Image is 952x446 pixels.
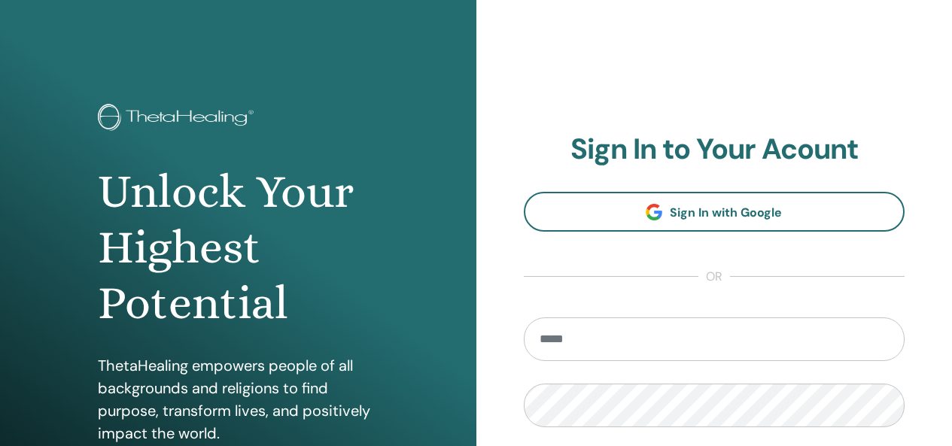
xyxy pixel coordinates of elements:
h1: Unlock Your Highest Potential [98,164,378,332]
span: or [698,268,730,286]
h2: Sign In to Your Acount [524,132,905,167]
a: Sign In with Google [524,192,905,232]
p: ThetaHealing empowers people of all backgrounds and religions to find purpose, transform lives, a... [98,354,378,444]
span: Sign In with Google [670,205,782,220]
